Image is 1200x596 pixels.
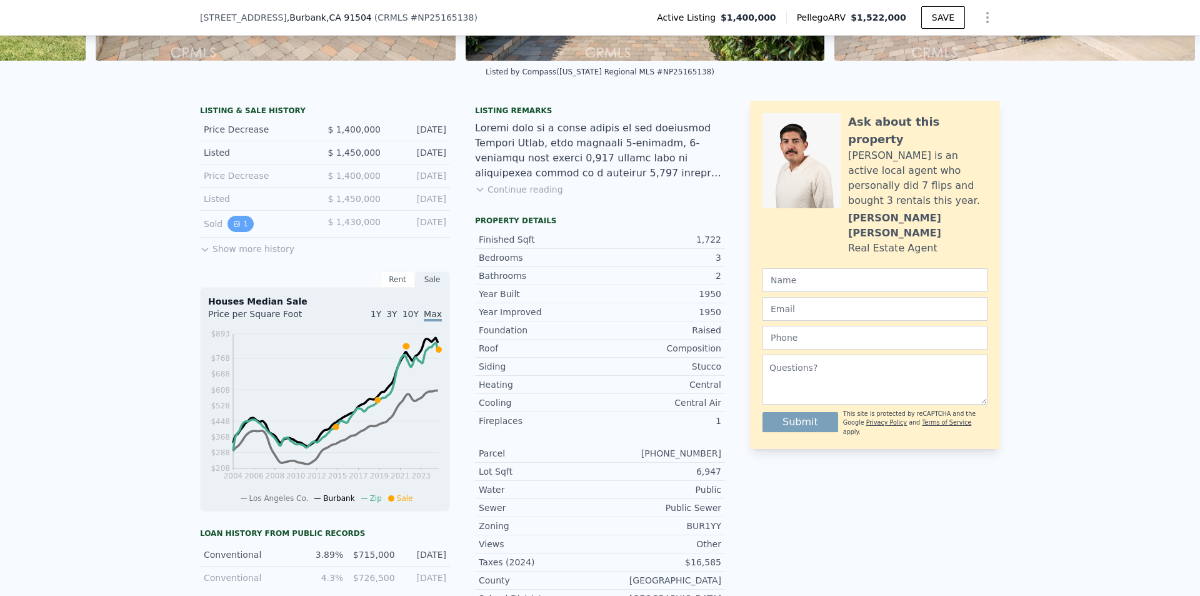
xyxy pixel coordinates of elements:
[975,5,1000,30] button: Show Options
[600,502,721,514] div: Public Sewer
[600,360,721,373] div: Stucco
[211,433,230,442] tspan: $368
[600,396,721,409] div: Central Air
[866,419,907,426] a: Privacy Policy
[391,146,446,159] div: [DATE]
[600,415,721,427] div: 1
[286,472,306,480] tspan: 2010
[843,410,987,437] div: This site is protected by reCAPTCHA and the Google and apply.
[922,419,971,426] a: Terms of Service
[351,548,394,561] div: $715,000
[200,528,450,538] div: Loan history from public records
[371,309,381,319] span: 1Y
[227,216,254,232] button: View historical data
[204,123,315,136] div: Price Decrease
[600,538,721,550] div: Other
[397,494,413,503] span: Sale
[349,472,368,480] tspan: 2017
[479,502,600,514] div: Sewer
[299,572,343,584] div: 4.3%
[479,538,600,550] div: Views
[391,169,446,182] div: [DATE]
[475,216,725,226] div: Property details
[328,472,347,480] tspan: 2015
[848,211,987,241] div: [PERSON_NAME] [PERSON_NAME]
[600,483,721,496] div: Public
[479,233,600,246] div: Finished Sqft
[475,106,725,116] div: Listing remarks
[721,11,776,24] span: $1,400,000
[299,548,343,561] div: 3.89%
[411,472,431,480] tspan: 2023
[326,13,372,23] span: , CA 91504
[327,217,381,227] span: $ 1,430,000
[479,447,600,460] div: Parcel
[600,233,721,246] div: 1,722
[475,121,725,181] div: Loremi dolo si a conse adipis el sed doeiusmod Tempori Utlab, etdo magnaali 5-enimadm, 6-veniamqu...
[323,494,354,503] span: Burbank
[479,574,600,587] div: County
[600,306,721,318] div: 1950
[600,342,721,355] div: Composition
[475,183,563,196] button: Continue reading
[204,216,315,232] div: Sold
[224,472,243,480] tspan: 2004
[377,13,407,23] span: CRMLS
[479,324,600,336] div: Foundation
[479,251,600,264] div: Bedrooms
[327,171,381,181] span: $ 1,400,000
[200,11,287,24] span: [STREET_ADDRESS]
[374,11,477,24] div: ( )
[424,309,442,321] span: Max
[415,271,450,288] div: Sale
[391,193,446,205] div: [DATE]
[402,572,446,584] div: [DATE]
[307,472,326,480] tspan: 2012
[211,354,230,363] tspan: $768
[600,574,721,587] div: [GEOGRAPHIC_DATA]
[204,572,292,584] div: Conventional
[204,193,315,205] div: Listed
[848,113,987,148] div: Ask about this property
[204,548,292,561] div: Conventional
[762,326,987,350] input: Phone
[370,472,389,480] tspan: 2019
[327,148,381,158] span: $ 1,450,000
[211,448,230,457] tspan: $288
[380,271,415,288] div: Rent
[479,396,600,409] div: Cooling
[479,465,600,478] div: Lot Sqft
[402,309,419,319] span: 10Y
[921,6,965,29] button: SAVE
[486,68,714,76] div: Listed by Compass ([US_STATE] Regional MLS #NP25165138)
[391,472,410,480] tspan: 2021
[479,415,600,427] div: Fireplaces
[479,360,600,373] div: Siding
[266,472,285,480] tspan: 2008
[386,309,397,319] span: 3Y
[479,270,600,282] div: Bathrooms
[762,268,987,292] input: Name
[204,169,315,182] div: Price Decrease
[327,194,381,204] span: $ 1,450,000
[479,378,600,391] div: Heating
[479,306,600,318] div: Year Improved
[211,386,230,395] tspan: $608
[848,241,937,256] div: Real Estate Agent
[479,520,600,532] div: Zoning
[204,146,315,159] div: Listed
[200,106,450,118] div: LISTING & SALE HISTORY
[351,572,394,584] div: $726,500
[600,447,721,460] div: [PHONE_NUMBER]
[244,472,264,480] tspan: 2006
[208,308,325,328] div: Price per Square Foot
[851,13,906,23] span: $1,522,000
[391,216,446,232] div: [DATE]
[600,556,721,568] div: $16,585
[848,148,987,208] div: [PERSON_NAME] is an active local agent who personally did 7 flips and bought 3 rentals this year.
[600,465,721,478] div: 6,947
[402,548,446,561] div: [DATE]
[657,11,721,24] span: Active Listing
[797,11,851,24] span: Pellego ARV
[208,295,442,308] div: Houses Median Sale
